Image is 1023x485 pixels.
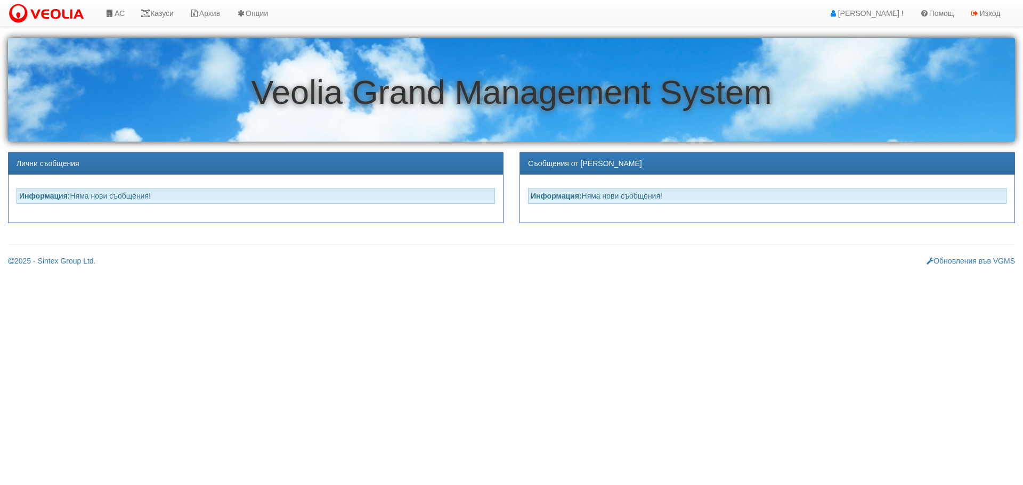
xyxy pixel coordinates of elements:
strong: Информация: [19,192,70,200]
h1: Veolia Grand Management System [8,74,1015,111]
div: Няма нови съобщения! [528,188,1006,204]
div: Съобщения от [PERSON_NAME] [520,153,1014,175]
img: VeoliaLogo.png [8,3,89,25]
div: Няма нови съобщения! [17,188,495,204]
a: 2025 - Sintex Group Ltd. [8,257,96,265]
div: Лични съобщения [9,153,503,175]
a: Обновления във VGMS [927,257,1015,265]
strong: Информация: [531,192,582,200]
